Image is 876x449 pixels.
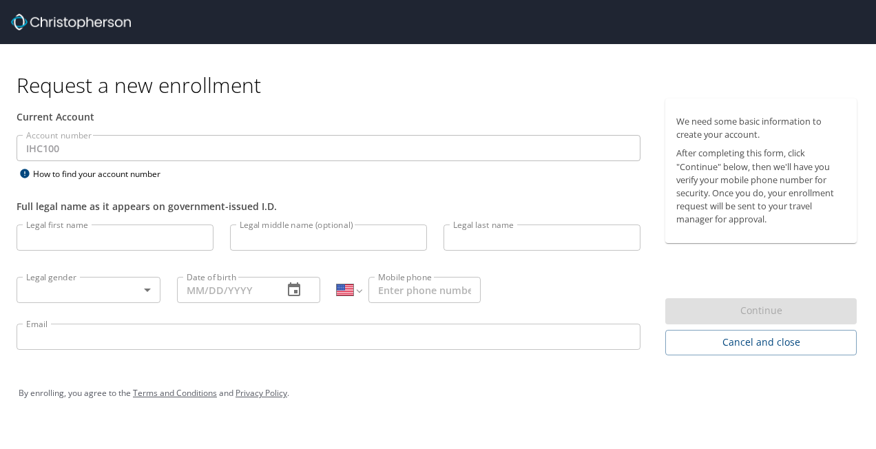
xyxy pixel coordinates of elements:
img: cbt logo [11,14,131,30]
div: How to find your account number [17,165,189,182]
a: Privacy Policy [236,387,287,399]
a: Terms and Conditions [133,387,217,399]
h1: Request a new enrollment [17,72,868,98]
div: Current Account [17,109,640,124]
input: MM/DD/YYYY [177,277,273,303]
p: After completing this form, click "Continue" below, then we'll have you verify your mobile phone ... [676,147,846,226]
input: Enter phone number [368,277,481,303]
span: Cancel and close [676,334,846,351]
div: By enrolling, you agree to the and . [19,376,857,410]
div: Full legal name as it appears on government-issued I.D. [17,199,640,213]
button: Cancel and close [665,330,857,355]
div: ​ [17,277,160,303]
p: We need some basic information to create your account. [676,115,846,141]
